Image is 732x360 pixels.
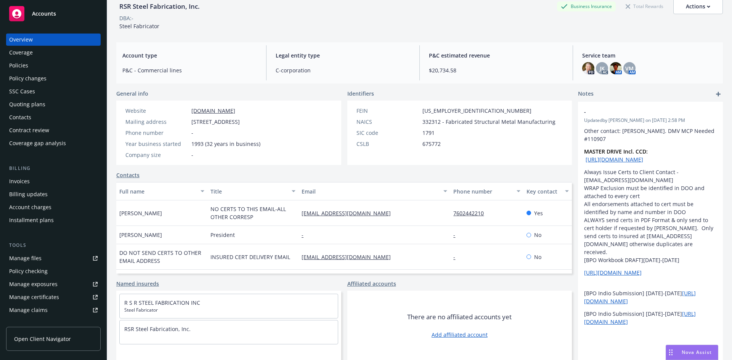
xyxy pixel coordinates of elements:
span: 332312 - Fabricated Structural Metal Manufacturing [422,118,555,126]
span: Manage exposures [6,278,101,290]
div: Installment plans [9,214,54,226]
span: 1993 (32 years in business) [191,140,260,148]
a: [URL][DOMAIN_NAME] [586,156,643,163]
p: [BPO Indio Submission] [DATE]-[DATE] [584,310,717,326]
span: P&C - Commercial lines [122,66,257,74]
span: President [210,231,235,239]
a: Invoices [6,175,101,187]
a: Manage BORs [6,317,101,329]
a: [EMAIL_ADDRESS][DOMAIN_NAME] [302,210,397,217]
span: P&C estimated revenue [429,51,563,59]
div: Title [210,187,287,195]
a: Policy changes [6,72,101,85]
span: Identifiers [347,90,374,98]
li: ALWAYS send certs in PDF Format & only send to cert holder if requested by [PERSON_NAME]. Only se... [584,216,717,256]
a: Installment plans [6,214,101,226]
a: Coverage [6,46,101,59]
span: Open Client Navigator [14,335,71,343]
a: - [453,253,461,261]
a: Overview [6,34,101,46]
div: Website [125,107,188,115]
div: Year business started [125,140,188,148]
div: SSC Cases [9,85,35,98]
div: Drag to move [666,345,676,360]
div: FEIN [356,107,419,115]
span: Steel Fabricator [124,307,333,314]
a: Quoting plans [6,98,101,110]
span: General info [116,90,148,98]
div: Manage exposures [9,278,58,290]
div: Overview [9,34,33,46]
a: Contract review [6,124,101,136]
a: Affiliated accounts [347,280,396,288]
a: Accounts [6,3,101,24]
span: - [584,108,697,116]
a: Billing updates [6,188,101,200]
a: Manage files [6,252,101,264]
div: Business Insurance [557,2,616,11]
div: Manage BORs [9,317,45,329]
span: Service team [582,51,717,59]
p: [BPO Indio Submission] [DATE]-[DATE] [584,289,717,305]
span: JK [600,64,605,72]
span: VM [625,64,634,72]
div: -Updatedby [PERSON_NAME] on [DATE] 2:58 PMOther contact: [PERSON_NAME]. DMV MCP Needed #110907MAS... [578,102,723,332]
span: [US_EMPLOYER_IDENTIFICATION_NUMBER] [422,107,531,115]
button: Email [299,182,450,200]
a: R S R STEEL FABRICATION INC [124,299,200,306]
span: - [191,129,193,137]
div: Quoting plans [9,98,45,110]
a: Add affiliated account [432,331,488,339]
div: Billing updates [9,188,48,200]
a: Manage claims [6,304,101,316]
span: Steel Fabricator [119,22,159,30]
span: Accounts [32,11,56,17]
span: $20,734.58 [429,66,563,74]
div: NAICS [356,118,419,126]
span: [PERSON_NAME] [119,231,162,239]
div: RSR Steel Fabrication, Inc. [116,2,203,11]
span: 675772 [422,140,441,148]
p: Always Issue Certs to Client Contact - [EMAIL_ADDRESS][DOMAIN_NAME] [584,168,717,184]
a: Policy checking [6,265,101,277]
p: Other contact: [PERSON_NAME]. DMV MCP Needed #110907 [584,127,717,143]
div: Policy checking [9,265,48,277]
span: Legal entity type [276,51,410,59]
a: [DOMAIN_NAME] [191,107,235,114]
div: Coverage [9,46,33,59]
a: SSC Cases [6,85,101,98]
span: 1791 [422,129,435,137]
div: Billing [6,165,101,172]
button: Nova Assist [666,345,718,360]
div: CSLB [356,140,419,148]
div: Manage files [9,252,42,264]
div: Contacts [9,111,31,123]
span: Account type [122,51,257,59]
div: Policies [9,59,28,72]
div: Tools [6,242,101,249]
a: Manage certificates [6,291,101,303]
span: No [534,253,541,261]
span: No [534,231,541,239]
span: NO CERTS TO THIS EMAIL-ALL OTHER CORRESP [210,205,295,221]
span: [PERSON_NAME] [119,209,162,217]
div: Invoices [9,175,30,187]
div: Company size [125,151,188,159]
span: - [191,151,193,159]
div: Account charges [9,201,51,213]
div: Key contact [527,187,560,195]
a: Coverage gap analysis [6,137,101,149]
span: Updated by [PERSON_NAME] on [DATE] 2:58 PM [584,117,717,124]
a: Policies [6,59,101,72]
span: DO NOT SEND CERTS TO OTHER EMAIL ADDRESS [119,249,204,265]
a: - [302,231,310,238]
div: Phone number [453,187,512,195]
a: Contacts [6,111,101,123]
div: Total Rewards [622,2,667,11]
div: Full name [119,187,196,195]
button: Phone number [450,182,523,200]
div: Email [302,187,439,195]
img: photo [582,62,594,74]
a: 7602442210 [453,210,490,217]
img: photo [610,62,622,74]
